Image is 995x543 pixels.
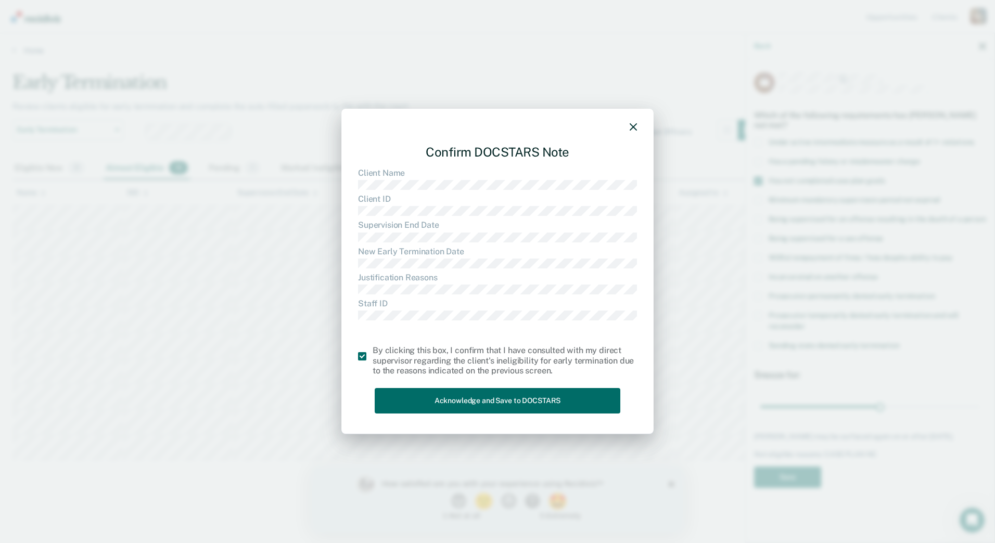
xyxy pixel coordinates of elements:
dt: Client Name [358,168,637,178]
div: 5 - Extremely [228,47,327,54]
dt: Justification Reasons [358,273,637,282]
button: 1 [139,28,158,44]
div: By clicking this box, I confirm that I have consulted with my direct supervisor regarding the cli... [373,346,637,376]
button: 5 [237,28,258,44]
div: How satisfied are you with your experience using Recidiviz? [71,14,311,23]
dt: Supervision End Date [358,220,637,230]
button: 4 [213,28,232,44]
button: 2 [163,28,184,44]
button: 3 [189,28,208,44]
div: Close survey [357,16,363,22]
div: 1 - Not at all [71,47,169,54]
dt: Client ID [358,194,637,204]
img: Profile image for Kim [46,10,62,27]
dt: New Early Termination Date [358,247,637,256]
div: Confirm DOCSTARS Note [358,136,637,168]
button: Acknowledge and Save to DOCSTARS [375,388,620,413]
dt: Staff ID [358,299,637,308]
